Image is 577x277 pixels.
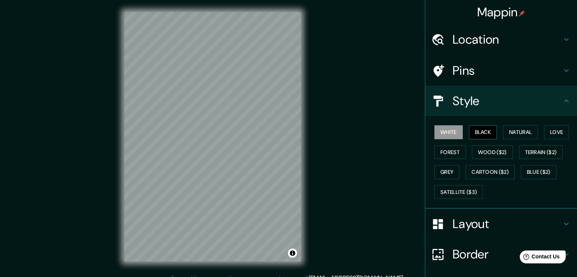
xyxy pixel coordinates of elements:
button: Cartoon ($2) [465,165,515,179]
div: Border [425,239,577,269]
img: pin-icon.png [519,10,525,16]
button: Natural [503,125,538,139]
h4: Border [453,247,562,262]
button: Terrain ($2) [519,145,563,159]
button: White [434,125,463,139]
div: Pins [425,55,577,86]
button: Wood ($2) [472,145,513,159]
div: Style [425,86,577,116]
h4: Pins [453,63,562,78]
canvas: Map [124,12,301,261]
button: Black [469,125,497,139]
button: Toggle attribution [288,249,297,258]
h4: Layout [453,216,562,231]
h4: Style [453,93,562,109]
button: Blue ($2) [521,165,557,179]
div: Layout [425,209,577,239]
iframe: Help widget launcher [509,247,569,269]
h4: Mappin [477,5,525,20]
button: Forest [434,145,466,159]
h4: Location [453,32,562,47]
button: Love [544,125,569,139]
div: Location [425,24,577,55]
button: Satellite ($3) [434,185,483,199]
button: Grey [434,165,459,179]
